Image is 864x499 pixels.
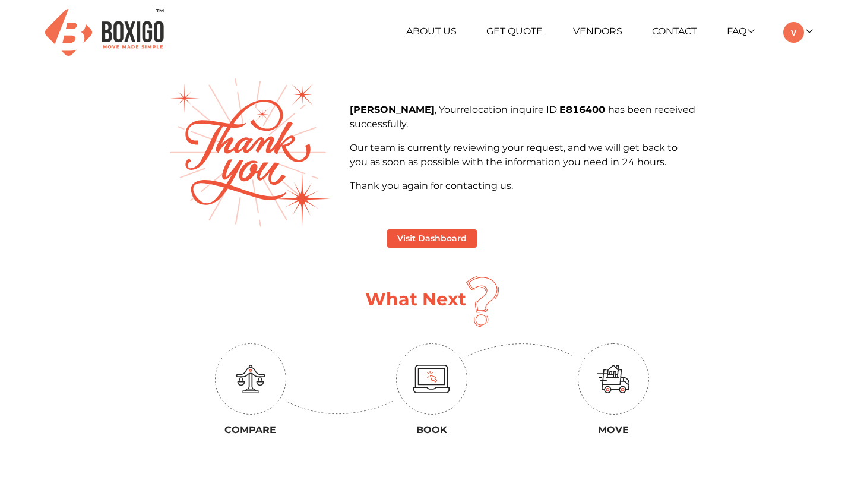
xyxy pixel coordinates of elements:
img: up [286,401,393,415]
img: Boxigo [45,9,164,56]
b: E816400 [559,104,608,115]
img: down [467,343,574,357]
img: monitor [413,365,450,393]
p: Our team is currently reviewing your request, and we will get back to you as soon as possible wit... [350,141,695,169]
img: question [466,276,499,327]
button: Visit Dashboard [387,229,477,248]
span: relocation [460,104,510,115]
a: About Us [406,26,457,37]
p: Thank you again for contacting us. [350,179,695,193]
h3: Move [531,424,695,435]
h1: What Next [365,289,466,310]
img: education [236,365,265,393]
p: , Your inquire ID has been received successfully. [350,103,695,131]
img: circle [215,343,286,415]
img: circle [396,343,467,415]
a: FAQ [727,26,754,37]
a: Contact [652,26,697,37]
img: move [597,365,630,393]
a: Get Quote [486,26,543,37]
a: Vendors [573,26,622,37]
b: [PERSON_NAME] [350,104,435,115]
img: circle [578,343,649,415]
h3: Book [350,424,514,435]
img: thank-you [170,78,330,226]
h3: Compare [169,424,333,435]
